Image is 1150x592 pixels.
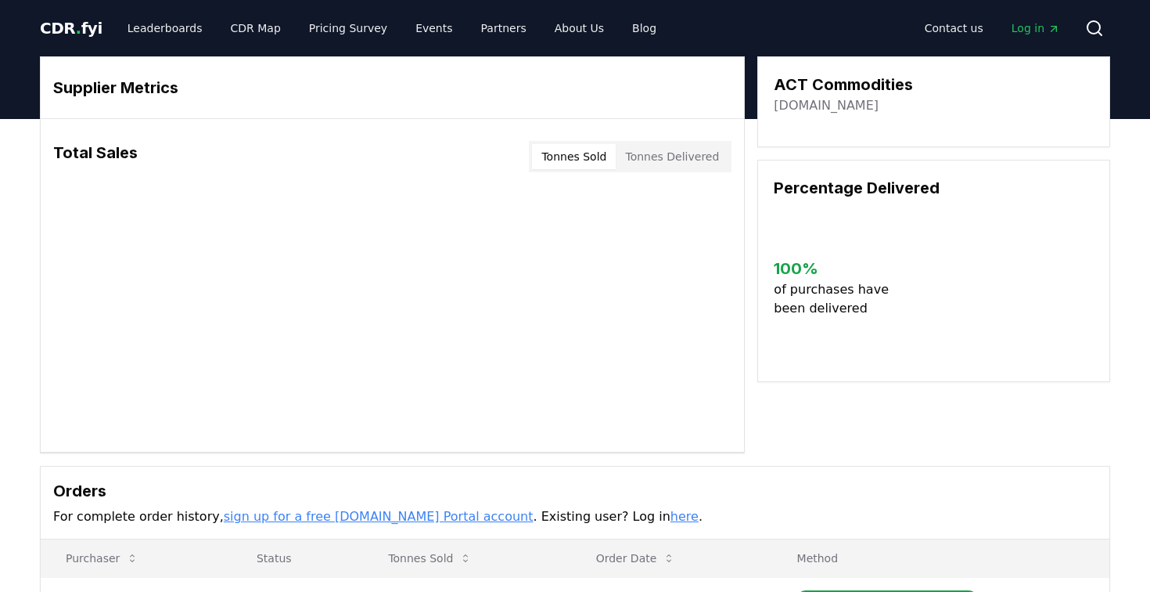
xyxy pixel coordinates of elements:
a: Pricing Survey [296,14,400,42]
h3: 100 % [774,257,901,280]
h3: Total Sales [53,141,138,172]
a: Events [403,14,465,42]
nav: Main [912,14,1073,42]
a: About Us [542,14,616,42]
nav: Main [115,14,669,42]
a: sign up for a free [DOMAIN_NAME] Portal account [224,509,534,524]
span: Log in [1012,20,1060,36]
span: . [76,19,81,38]
a: [DOMAIN_NAME] [774,96,879,115]
a: Contact us [912,14,996,42]
p: of purchases have been delivered [774,280,901,318]
a: here [670,509,699,524]
a: Log in [999,14,1073,42]
a: CDR.fyi [40,17,102,39]
button: Tonnes Delivered [616,144,728,169]
a: Leaderboards [115,14,215,42]
a: Partners [469,14,539,42]
p: For complete order history, . Existing user? Log in . [53,507,1097,526]
p: Method [785,550,1097,566]
p: Status [244,550,350,566]
h3: Orders [53,479,1097,503]
button: Tonnes Sold [376,543,484,574]
button: Tonnes Sold [532,144,616,169]
button: Order Date [584,543,688,574]
span: CDR fyi [40,19,102,38]
a: Blog [620,14,669,42]
a: CDR Map [218,14,293,42]
h3: Percentage Delivered [774,176,1094,200]
h3: Supplier Metrics [53,76,731,99]
button: Purchaser [53,543,151,574]
h3: ACT Commodities [774,73,913,96]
